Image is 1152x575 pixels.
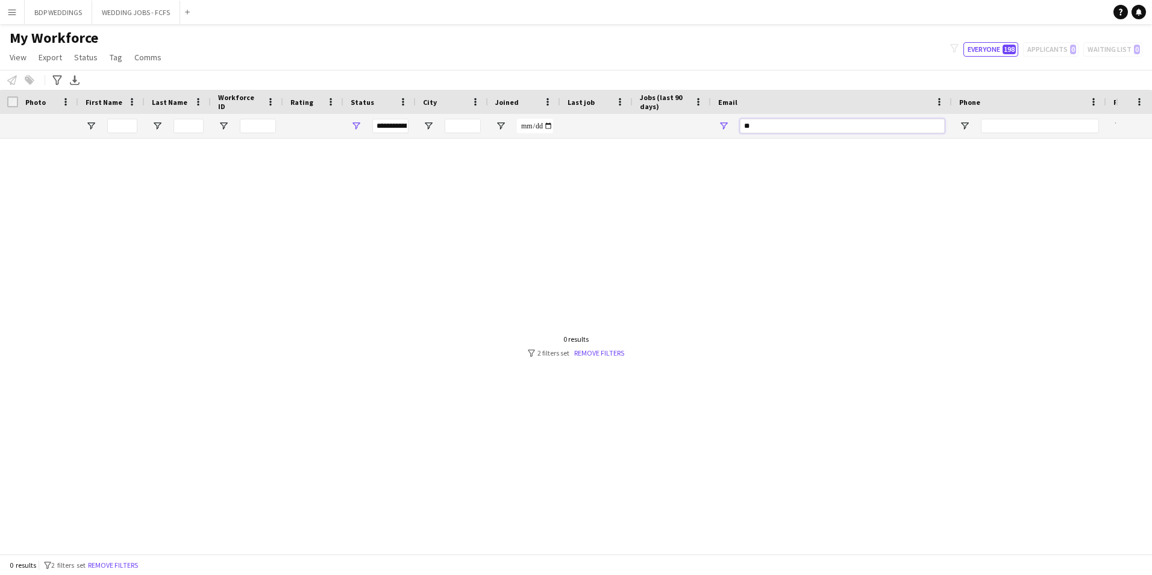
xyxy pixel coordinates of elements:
[240,119,276,133] input: Workforce ID Filter Input
[1003,45,1016,54] span: 198
[92,1,180,24] button: WEDDING JOBS - FCFS
[445,119,481,133] input: City Filter Input
[51,561,86,570] span: 2 filters set
[1113,121,1124,131] button: Open Filter Menu
[86,559,140,572] button: Remove filters
[107,119,137,133] input: First Name Filter Input
[67,73,82,87] app-action-btn: Export XLSX
[718,121,729,131] button: Open Filter Menu
[25,98,46,107] span: Photo
[69,49,102,65] a: Status
[110,52,122,63] span: Tag
[5,49,31,65] a: View
[495,98,519,107] span: Joined
[130,49,166,65] a: Comms
[740,119,945,133] input: Email Filter Input
[290,98,313,107] span: Rating
[218,121,229,131] button: Open Filter Menu
[34,49,67,65] a: Export
[959,98,980,107] span: Phone
[50,73,64,87] app-action-btn: Advanced filters
[134,52,161,63] span: Comms
[10,52,27,63] span: View
[423,121,434,131] button: Open Filter Menu
[351,121,362,131] button: Open Filter Menu
[1113,98,1138,107] span: Profile
[495,121,506,131] button: Open Filter Menu
[963,42,1018,57] button: Everyone198
[981,119,1099,133] input: Phone Filter Input
[7,96,18,107] input: Column with Header Selection
[25,1,92,24] button: BDP WEDDINGS
[86,121,96,131] button: Open Filter Menu
[568,98,595,107] span: Last job
[423,98,437,107] span: City
[174,119,204,133] input: Last Name Filter Input
[39,52,62,63] span: Export
[517,119,553,133] input: Joined Filter Input
[959,121,970,131] button: Open Filter Menu
[74,52,98,63] span: Status
[105,49,127,65] a: Tag
[218,93,261,111] span: Workforce ID
[528,348,624,357] div: 2 filters set
[10,29,98,47] span: My Workforce
[351,98,374,107] span: Status
[528,335,624,344] div: 0 results
[152,98,187,107] span: Last Name
[574,348,624,357] a: Remove filters
[86,98,122,107] span: First Name
[640,93,689,111] span: Jobs (last 90 days)
[718,98,737,107] span: Email
[152,121,163,131] button: Open Filter Menu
